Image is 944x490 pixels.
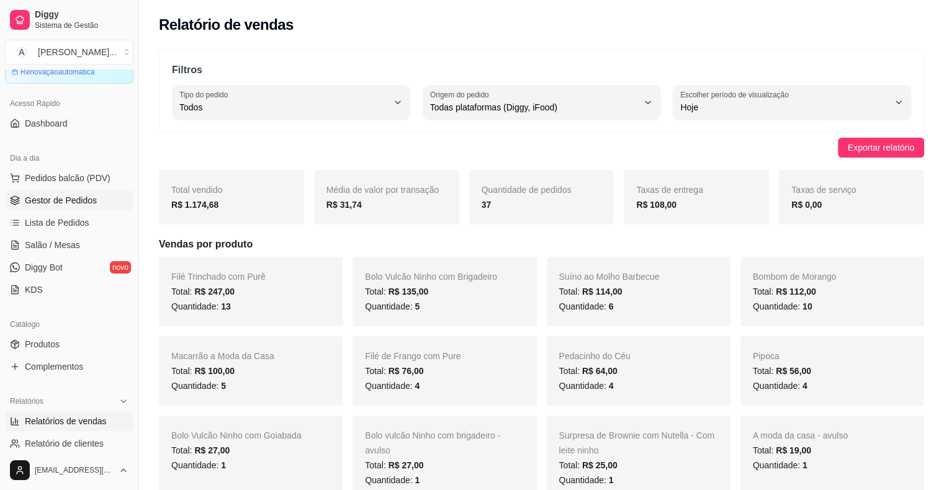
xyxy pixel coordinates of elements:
[482,200,492,210] strong: 37
[171,445,230,455] span: Total:
[25,261,63,274] span: Diggy Bot
[838,138,924,158] button: Exportar relatório
[172,63,911,78] p: Filtros
[171,287,235,296] span: Total:
[559,430,715,455] span: Surpresa de Brownie com Nutella - Com leite ninho
[673,85,911,120] button: Escolher período de visualizaçãoHoje
[582,460,618,470] span: R$ 25,00
[171,301,231,311] span: Quantidade:
[171,272,266,282] span: Filé Trinchado com Purê
[609,301,614,311] span: 6
[559,301,614,311] span: Quantidade:
[482,185,572,195] span: Quantidade de pedidos
[221,460,226,470] span: 1
[171,381,226,391] span: Quantidade:
[171,200,218,210] strong: R$ 1.174,68
[582,366,618,376] span: R$ 64,00
[365,301,420,311] span: Quantidade:
[415,475,420,485] span: 1
[35,9,128,20] span: Diggy
[25,415,107,427] span: Relatórios de vendas
[326,185,439,195] span: Média de valor por transação
[10,396,43,406] span: Relatórios
[326,200,362,210] strong: R$ 31,74
[802,460,807,470] span: 1
[25,283,43,296] span: KDS
[35,20,128,30] span: Sistema de Gestão
[802,381,807,391] span: 4
[389,287,429,296] span: R$ 135,00
[365,351,461,361] span: Filé de Frango com Pure
[38,46,117,58] div: [PERSON_NAME] ...
[179,89,232,100] label: Tipo do pedido
[25,338,60,350] span: Produtos
[776,287,816,296] span: R$ 112,00
[179,101,388,114] span: Todos
[221,381,226,391] span: 5
[171,366,235,376] span: Total:
[5,334,133,354] a: Produtos
[25,117,68,130] span: Dashboard
[582,287,623,296] span: R$ 114,00
[389,460,424,470] span: R$ 27,00
[5,357,133,376] a: Complementos
[636,185,703,195] span: Taxas de entrega
[680,89,793,100] label: Escolher período de visualização
[559,381,614,391] span: Quantidade:
[172,85,410,120] button: Tipo do pedidoTodos
[5,314,133,334] div: Catálogo
[25,172,110,184] span: Pedidos balcão (PDV)
[430,89,493,100] label: Origem do pedido
[559,287,623,296] span: Total:
[791,185,856,195] span: Taxas de serviço
[194,287,235,296] span: R$ 247,00
[365,475,420,485] span: Quantidade:
[559,460,618,470] span: Total:
[415,301,420,311] span: 5
[753,287,816,296] span: Total:
[365,272,497,282] span: Bolo Vulcão Ninho com Brigadeiro
[5,434,133,453] a: Relatório de clientes
[753,351,780,361] span: Pipoca
[389,366,424,376] span: R$ 76,00
[365,287,428,296] span: Total:
[159,15,294,35] h2: Relatório de vendas
[5,190,133,210] a: Gestor de Pedidos
[5,94,133,114] div: Acesso Rápido
[194,445,230,455] span: R$ 27,00
[221,301,231,311] span: 13
[791,200,822,210] strong: R$ 0,00
[609,475,614,485] span: 1
[776,445,811,455] span: R$ 19,00
[423,85,661,120] button: Origem do pedidoTodas plataformas (Diggy, iFood)
[25,239,80,251] span: Salão / Mesas
[753,366,811,376] span: Total:
[5,114,133,133] a: Dashboard
[559,475,614,485] span: Quantidade:
[365,460,423,470] span: Total:
[25,437,104,450] span: Relatório de clientes
[16,46,28,58] span: A
[636,200,677,210] strong: R$ 108,00
[25,194,97,207] span: Gestor de Pedidos
[776,366,811,376] span: R$ 56,00
[171,430,302,440] span: Bolo Vulcão Ninho com Goiabada
[753,460,807,470] span: Quantidade:
[753,445,811,455] span: Total:
[5,455,133,485] button: [EMAIL_ADDRESS][DOMAIN_NAME]
[5,280,133,300] a: KDS
[365,366,423,376] span: Total:
[365,381,420,391] span: Quantidade:
[5,168,133,188] button: Pedidos balcão (PDV)
[802,301,812,311] span: 10
[753,272,837,282] span: Bombom de Morango
[25,360,83,373] span: Complementos
[5,213,133,233] a: Lista de Pedidos
[5,257,133,277] a: Diggy Botnovo
[159,237,924,252] h5: Vendas por produto
[20,67,94,77] article: Renovação automática
[35,465,114,475] span: [EMAIL_ADDRESS][DOMAIN_NAME]
[194,366,235,376] span: R$ 100,00
[5,5,133,35] a: DiggySistema de Gestão
[430,101,639,114] span: Todas plataformas (Diggy, iFood)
